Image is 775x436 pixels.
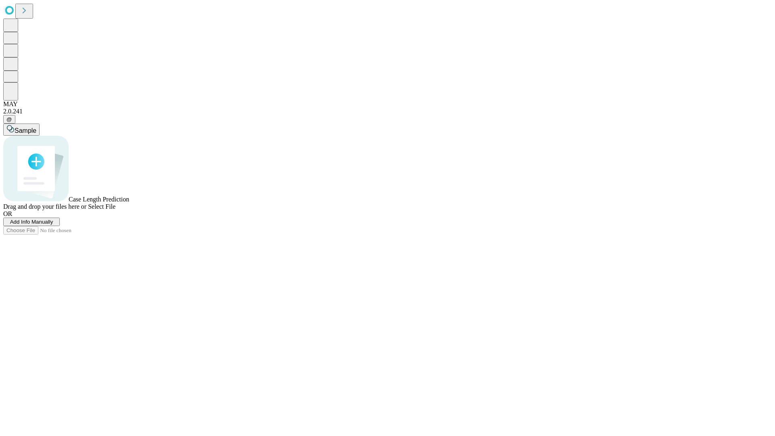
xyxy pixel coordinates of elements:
span: Add Info Manually [10,219,53,225]
div: MAY [3,101,772,108]
span: Case Length Prediction [69,196,129,203]
span: Select File [88,203,115,210]
button: @ [3,115,15,124]
button: Add Info Manually [3,218,60,226]
span: OR [3,210,12,217]
span: Drag and drop your files here or [3,203,86,210]
span: Sample [15,127,36,134]
div: 2.0.241 [3,108,772,115]
button: Sample [3,124,40,136]
span: @ [6,116,12,122]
